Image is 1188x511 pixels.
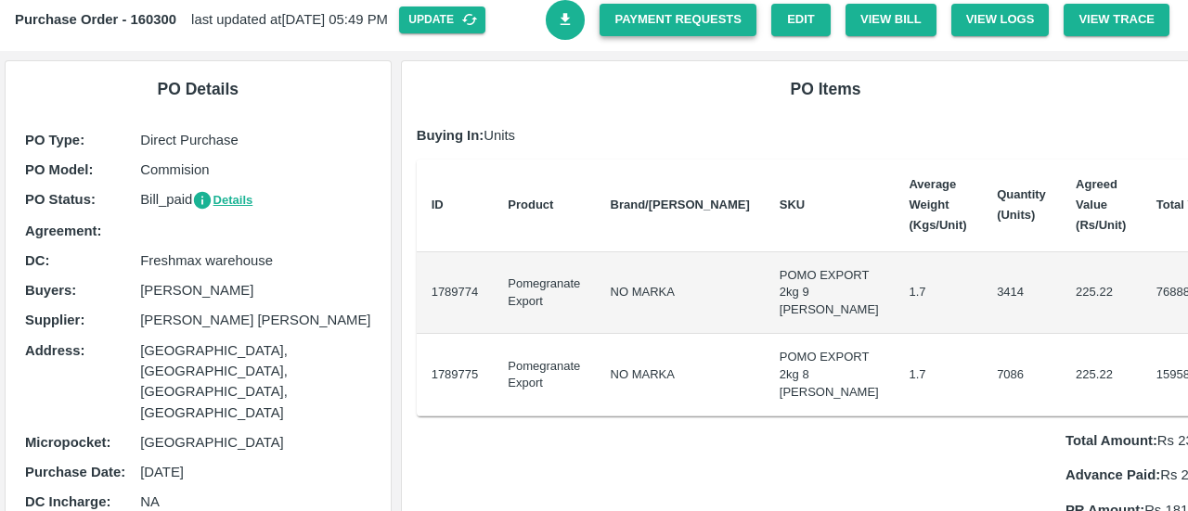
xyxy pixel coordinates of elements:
td: 1.7 [894,334,982,416]
div: last updated at [DATE] 05:49 PM [15,6,546,33]
b: PO Type : [25,133,84,147]
h6: PO Details [20,76,376,102]
td: Pomegranate Export [493,334,595,416]
b: Supplier : [25,313,84,327]
td: NO MARKA [596,334,765,416]
button: View Trace [1064,4,1169,36]
p: [GEOGRAPHIC_DATA], [GEOGRAPHIC_DATA], [GEOGRAPHIC_DATA], [GEOGRAPHIC_DATA] [140,340,370,423]
p: Bill_paid [140,189,370,211]
b: Total Amount: [1065,433,1157,448]
button: Update [399,6,485,33]
td: Pomegranate Export [493,252,595,335]
td: POMO EXPORT 2kg 9 [PERSON_NAME] [765,252,895,335]
td: 1789774 [417,252,494,335]
p: Direct Purchase [140,130,370,150]
b: Agreement: [25,224,101,238]
p: [PERSON_NAME] [140,280,370,300]
b: Buying In: [417,128,484,143]
b: Agreed Value (Rs/Unit) [1076,177,1126,233]
b: Purchase Order - 160300 [15,12,176,27]
b: DC Incharge : [25,494,110,509]
p: [PERSON_NAME] [PERSON_NAME] [140,310,370,330]
td: 1.7 [894,252,982,335]
b: Purchase Date : [25,465,125,479]
a: Edit [771,4,831,36]
b: ID [432,198,444,211]
b: Advance Paid: [1065,467,1160,482]
td: 7086 [982,334,1061,416]
b: Quantity (Units) [997,187,1046,222]
b: Product [508,198,553,211]
td: 3414 [982,252,1061,335]
td: 1789775 [417,334,494,416]
p: Commision [140,160,370,180]
button: Details [192,190,252,211]
td: NO MARKA [596,252,765,335]
td: 225.22 [1061,252,1142,335]
p: [GEOGRAPHIC_DATA] [140,432,370,453]
b: PO Model : [25,162,93,177]
td: POMO EXPORT 2kg 8 [PERSON_NAME] [765,334,895,416]
b: Brand/[PERSON_NAME] [611,198,750,211]
button: View Bill [846,4,936,36]
b: PO Status : [25,192,96,207]
b: Buyers : [25,283,76,298]
a: Payment Requests [600,4,756,36]
b: SKU [780,198,805,211]
b: Average Weight (Kgs/Unit) [909,177,966,233]
td: 225.22 [1061,334,1142,416]
p: Freshmax warehouse [140,250,370,271]
b: Address : [25,343,84,358]
p: [DATE] [140,462,370,482]
b: DC : [25,253,49,268]
b: Micropocket : [25,435,110,450]
button: View Logs [951,4,1050,36]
